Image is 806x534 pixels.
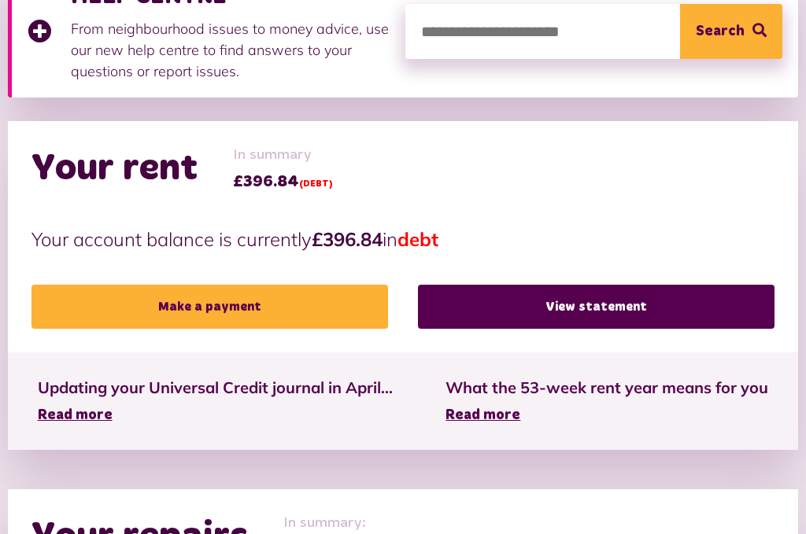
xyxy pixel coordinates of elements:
span: Updating your Universal Credit journal in April... [38,376,393,400]
span: What the 53-week rent year means for you [446,376,768,400]
span: Read more [446,408,520,422]
p: Your account balance is currently in [31,225,775,253]
a: Updating your Universal Credit journal in April... Read more [38,376,393,426]
span: In summary [233,145,333,166]
a: Make a payment [31,285,388,329]
button: Search [680,4,782,59]
span: debt [397,227,438,251]
span: Search [696,4,745,59]
a: View statement [418,285,775,329]
span: Read more [38,408,113,422]
a: What the 53-week rent year means for you Read more [446,376,768,426]
strong: £396.84 [312,227,383,251]
span: In summary: [283,513,380,534]
h2: Your rent [31,146,198,192]
span: £396.84 [233,170,333,193]
p: From neighbourhood issues to money advice, use our new help centre to find answers to your questi... [71,18,390,82]
span: (DEBT) [299,179,333,189]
